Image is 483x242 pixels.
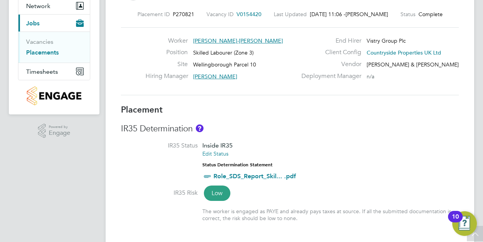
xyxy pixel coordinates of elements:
[202,150,228,157] a: Edit Status
[26,20,40,27] span: Jobs
[26,38,53,45] a: Vacancies
[193,49,254,56] span: Skilled Labourer (Zone 3)
[193,73,237,80] span: [PERSON_NAME]
[237,11,261,18] span: V0154420
[146,37,188,45] label: Worker
[49,124,70,130] span: Powered by
[193,61,256,68] span: Wellingborough Parcel 10
[18,15,90,31] button: Jobs
[121,189,198,197] label: IR35 Risk
[452,217,459,227] div: 10
[367,73,374,80] span: n/a
[193,37,283,44] span: [PERSON_NAME]-[PERSON_NAME]
[137,11,170,18] label: Placement ID
[27,86,81,105] img: countryside-properties-logo-retina.png
[121,104,163,115] b: Placement
[367,61,478,68] span: [PERSON_NAME] & [PERSON_NAME] Limited
[146,72,188,80] label: Hiring Manager
[26,68,58,75] span: Timesheets
[146,48,188,56] label: Position
[204,186,230,201] span: Low
[452,211,477,236] button: Open Resource Center, 10 new notifications
[49,130,70,136] span: Engage
[297,37,361,45] label: End Hirer
[346,11,388,18] span: [PERSON_NAME]
[418,11,443,18] span: Complete
[310,11,346,18] span: [DATE] 11:06 -
[297,48,361,56] label: Client Config
[202,142,233,149] span: Inside IR35
[26,2,50,10] span: Network
[146,60,188,68] label: Site
[26,49,59,56] a: Placements
[18,31,90,63] div: Jobs
[196,124,203,132] button: About IR35
[367,49,441,56] span: Countryside Properties UK Ltd
[202,162,273,167] strong: Status Determination Statement
[207,11,233,18] label: Vacancy ID
[18,86,90,105] a: Go to home page
[367,37,406,44] span: Vistry Group Plc
[18,63,90,80] button: Timesheets
[297,72,361,80] label: Deployment Manager
[213,172,296,180] a: Role_SDS_Report_Skil... .pdf
[121,142,198,150] label: IR35 Status
[173,11,194,18] span: P270821
[202,208,459,222] div: The worker is engaged as PAYE and already pays taxes at source. If all the submitted documentatio...
[121,123,459,134] h3: IR35 Determination
[297,60,361,68] label: Vendor
[274,11,307,18] label: Last Updated
[38,124,71,138] a: Powered byEngage
[400,11,415,18] label: Status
